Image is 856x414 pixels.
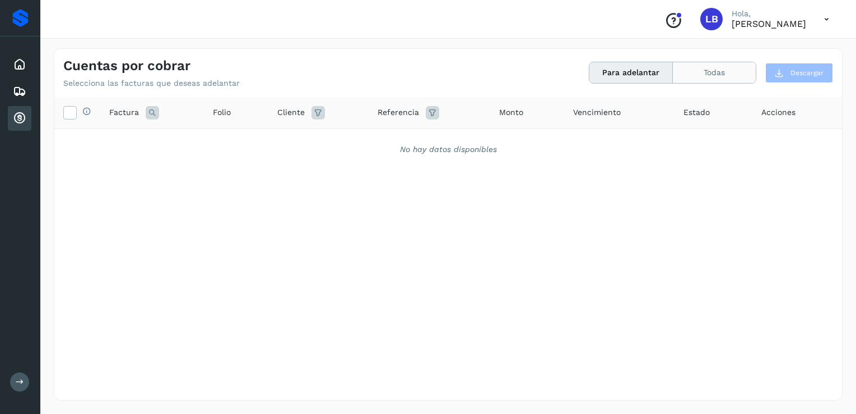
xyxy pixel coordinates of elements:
[732,19,806,29] p: Leticia Bolaños Serrano
[69,144,827,155] div: No hay datos disponibles
[8,52,31,77] div: Inicio
[8,79,31,104] div: Embarques
[790,68,824,78] span: Descargar
[499,107,523,118] span: Monto
[765,63,833,83] button: Descargar
[673,62,756,83] button: Todas
[63,79,240,88] p: Selecciona las facturas que deseas adelantar
[213,107,231,118] span: Folio
[732,9,806,19] p: Hola,
[109,107,139,118] span: Factura
[573,107,621,118] span: Vencimiento
[683,107,710,118] span: Estado
[8,106,31,131] div: Cuentas por cobrar
[589,62,673,83] button: Para adelantar
[378,107,419,118] span: Referencia
[761,107,795,118] span: Acciones
[63,58,190,74] h4: Cuentas por cobrar
[277,107,305,118] span: Cliente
